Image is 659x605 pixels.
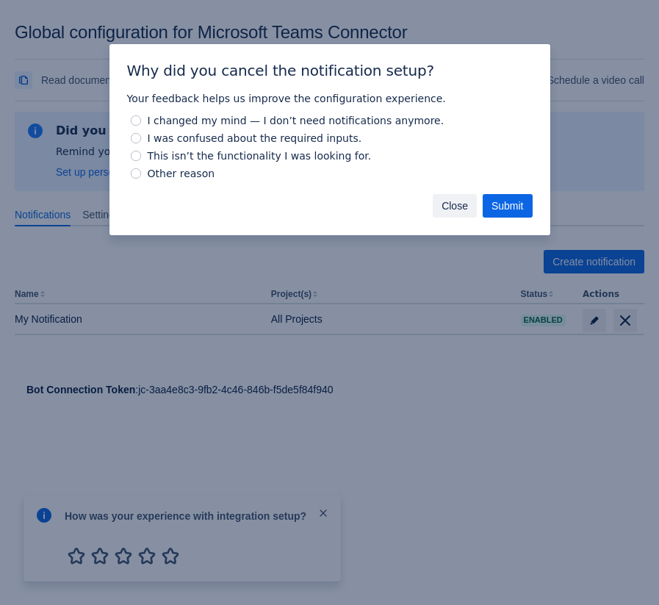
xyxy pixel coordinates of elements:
span: Why did you cancel the notification setup? [127,62,434,79]
span: I was confused about the required inputs. [145,129,365,147]
input: I was confused about the required inputs. [131,133,141,143]
span: This isn’t the functionality I was looking for. [145,147,375,165]
span: Other reason [145,165,218,182]
input: I changed my mind — I don’t need notifications anymore. [131,115,141,126]
span: Your feedback helps us improve the configuration experience. [127,93,446,104]
button: Close [433,194,477,218]
span: I changed my mind — I don’t need notifications anymore. [145,112,447,129]
input: This isn’t the functionality I was looking for. [131,151,141,161]
input: Other reason [131,168,141,179]
button: Submit [483,194,533,218]
span: Submit [491,194,524,218]
span: Close [442,194,468,218]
